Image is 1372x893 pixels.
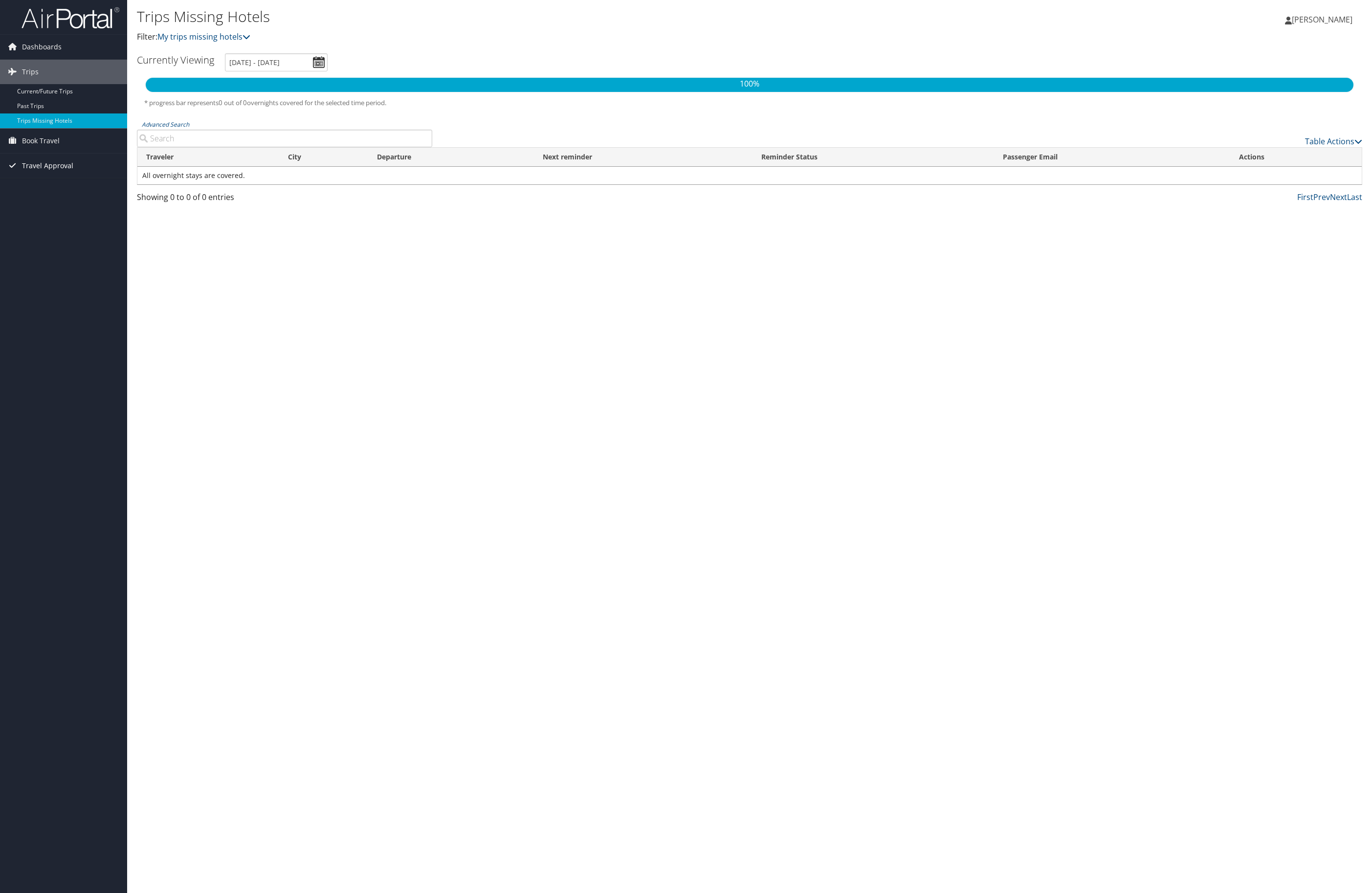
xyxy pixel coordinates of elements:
a: Next [1330,192,1347,202]
a: Advanced Search [142,120,189,129]
span: Travel Approval [22,154,73,178]
span: Book Travel [22,129,60,153]
span: 0 out of 0 [219,98,247,107]
th: City: activate to sort column ascending [279,148,368,167]
th: Reminder Status [752,148,994,167]
a: [PERSON_NAME] [1285,5,1362,34]
input: [DATE] - [DATE] [225,53,328,71]
h1: Trips Missing Hotels [137,6,954,27]
th: Actions [1230,148,1362,167]
a: My trips missing hotels [157,31,250,42]
p: 100% [146,78,1353,90]
p: Filter: [137,31,954,44]
a: First [1297,192,1313,202]
th: Departure: activate to sort column descending [368,148,534,167]
th: Passenger Email: activate to sort column ascending [994,148,1231,167]
h5: * progress bar represents overnights covered for the selected time period. [144,98,1355,108]
span: [PERSON_NAME] [1292,14,1352,25]
span: Trips [22,60,39,84]
a: Table Actions [1305,136,1362,147]
th: Next reminder [534,148,752,167]
a: Last [1347,192,1362,202]
div: Showing 0 to 0 of 0 entries [137,191,432,208]
td: All overnight stays are covered. [137,167,1362,184]
img: airportal-logo.png [22,6,119,29]
h3: Currently Viewing [137,53,214,67]
a: Prev [1313,192,1330,202]
th: Traveler: activate to sort column ascending [137,148,279,167]
input: Advanced Search [137,130,432,147]
span: Dashboards [22,35,62,59]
